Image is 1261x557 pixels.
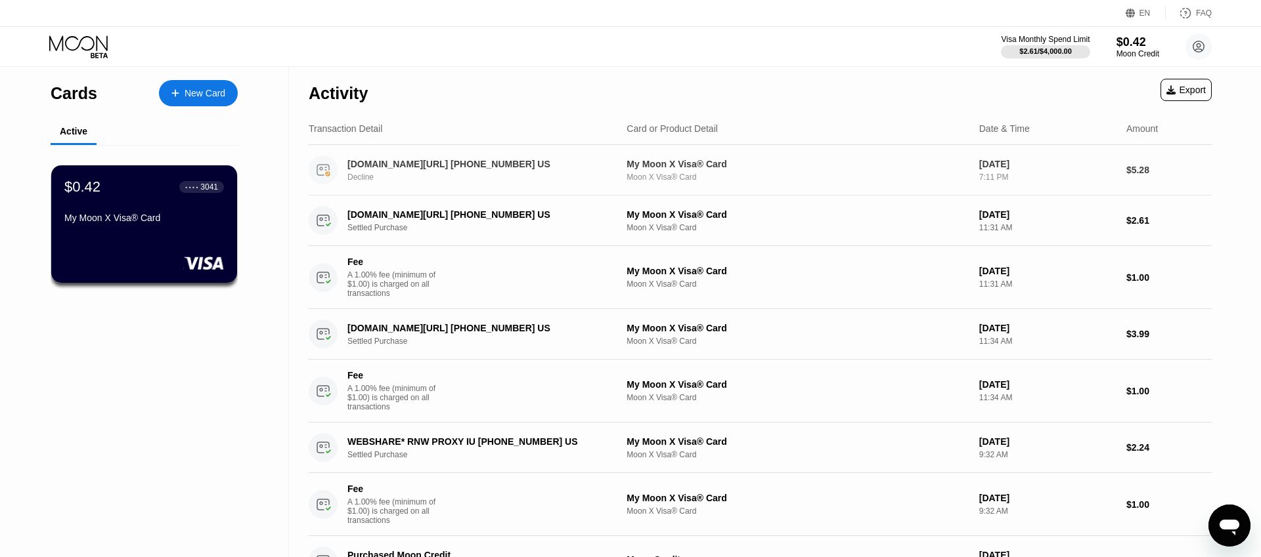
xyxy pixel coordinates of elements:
[627,123,718,134] div: Card or Product Detail
[64,178,100,196] div: $0.42
[309,309,1212,360] div: [DOMAIN_NAME][URL] [PHONE_NUMBER] USSettled PurchaseMy Moon X Visa® CardMoon X Visa® Card[DATE]11...
[627,223,968,232] div: Moon X Visa® Card
[309,84,368,103] div: Activity
[627,266,968,276] div: My Moon X Visa® Card
[1117,35,1159,58] div: $0.42Moon Credit
[51,165,237,283] div: $0.42● ● ● ●3041My Moon X Visa® Card
[1166,7,1212,20] div: FAQ
[1166,85,1206,95] div: Export
[347,323,605,333] div: [DOMAIN_NAME][URL] [PHONE_NUMBER] US
[347,257,439,267] div: Fee
[347,484,439,494] div: Fee
[309,473,1212,536] div: FeeA 1.00% fee (minimum of $1.00) is charged on all transactionsMy Moon X Visa® CardMoon X Visa® ...
[309,123,382,134] div: Transaction Detail
[627,209,968,220] div: My Moon X Visa® Card
[185,185,198,189] div: ● ● ● ●
[1001,35,1090,44] div: Visa Monthly Spend Limit
[1139,9,1151,18] div: EN
[979,506,1116,516] div: 9:32 AM
[1117,49,1159,58] div: Moon Credit
[1126,386,1212,396] div: $1.00
[1126,7,1166,20] div: EN
[1161,79,1212,101] div: Export
[347,450,625,459] div: Settled Purchase
[627,279,968,289] div: Moon X Visa® Card
[627,159,968,169] div: My Moon X Visa® Card
[347,270,446,298] div: A 1.00% fee (minimum of $1.00) is charged on all transactions
[309,246,1212,309] div: FeeA 1.00% fee (minimum of $1.00) is charged on all transactionsMy Moon X Visa® CardMoon X Visa® ...
[60,126,87,136] div: Active
[64,213,224,223] div: My Moon X Visa® Card
[979,493,1116,503] div: [DATE]
[1117,35,1159,49] div: $0.42
[979,266,1116,276] div: [DATE]
[627,173,968,182] div: Moon X Visa® Card
[979,223,1116,232] div: 11:31 AM
[51,84,97,103] div: Cards
[200,182,218,192] div: 3041
[979,436,1116,447] div: [DATE]
[347,370,439,381] div: Fee
[627,323,968,333] div: My Moon X Visa® Card
[627,450,968,459] div: Moon X Visa® Card
[979,159,1116,169] div: [DATE]
[979,379,1116,390] div: [DATE]
[627,379,968,390] div: My Moon X Visa® Card
[1019,47,1072,55] div: $2.61 / $4,000.00
[309,423,1212,473] div: WEBSHARE* RNW PROXY IU [PHONE_NUMBER] USSettled PurchaseMy Moon X Visa® CardMoon X Visa® Card[DAT...
[347,497,446,525] div: A 1.00% fee (minimum of $1.00) is charged on all transactions
[347,223,625,232] div: Settled Purchase
[309,145,1212,196] div: [DOMAIN_NAME][URL] [PHONE_NUMBER] USDeclineMy Moon X Visa® CardMoon X Visa® Card[DATE]7:11 PM$5.28
[347,209,605,220] div: [DOMAIN_NAME][URL] [PHONE_NUMBER] US
[1208,505,1250,547] iframe: Кнопка запуска окна обмена сообщениями
[347,173,625,182] div: Decline
[627,393,968,402] div: Moon X Visa® Card
[1126,442,1212,453] div: $2.24
[1126,329,1212,339] div: $3.99
[1001,35,1090,58] div: Visa Monthly Spend Limit$2.61/$4,000.00
[309,360,1212,423] div: FeeA 1.00% fee (minimum of $1.00) is charged on all transactionsMy Moon X Visa® CardMoon X Visa® ...
[1126,123,1158,134] div: Amount
[347,159,605,169] div: [DOMAIN_NAME][URL] [PHONE_NUMBER] US
[627,337,968,346] div: Moon X Visa® Card
[627,506,968,516] div: Moon X Visa® Card
[1196,9,1212,18] div: FAQ
[1126,499,1212,510] div: $1.00
[185,88,225,99] div: New Card
[979,337,1116,346] div: 11:34 AM
[627,493,968,503] div: My Moon X Visa® Card
[979,123,1030,134] div: Date & Time
[309,196,1212,246] div: [DOMAIN_NAME][URL] [PHONE_NUMBER] USSettled PurchaseMy Moon X Visa® CardMoon X Visa® Card[DATE]11...
[627,436,968,447] div: My Moon X Visa® Card
[347,436,605,447] div: WEBSHARE* RNW PROXY IU [PHONE_NUMBER] US
[1126,272,1212,283] div: $1.00
[1126,165,1212,175] div: $5.28
[347,337,625,346] div: Settled Purchase
[1126,215,1212,226] div: $2.61
[347,384,446,411] div: A 1.00% fee (minimum of $1.00) is charged on all transactions
[979,279,1116,289] div: 11:31 AM
[159,80,238,106] div: New Card
[979,173,1116,182] div: 7:11 PM
[979,209,1116,220] div: [DATE]
[979,393,1116,402] div: 11:34 AM
[979,323,1116,333] div: [DATE]
[979,450,1116,459] div: 9:32 AM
